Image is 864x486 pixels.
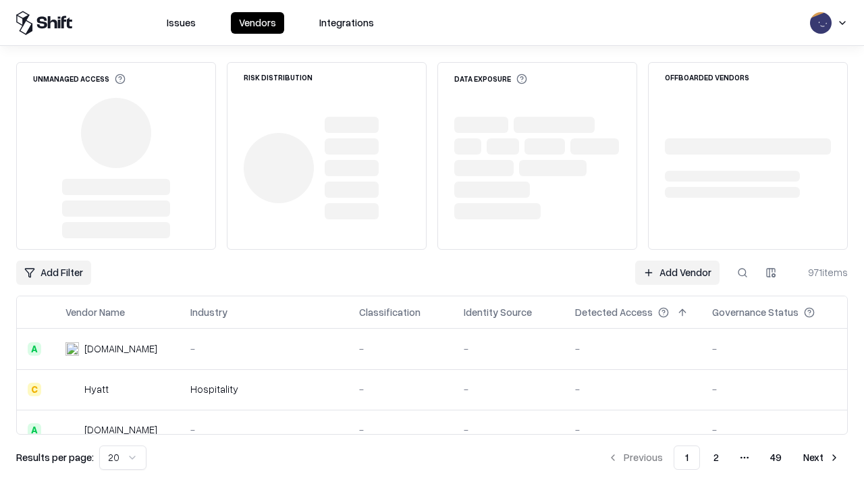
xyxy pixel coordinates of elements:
div: Detected Access [575,305,653,319]
div: - [464,423,553,437]
div: Classification [359,305,421,319]
div: [DOMAIN_NAME] [84,342,157,356]
div: - [575,342,691,356]
div: [DOMAIN_NAME] [84,423,157,437]
div: - [464,382,553,396]
button: Add Filter [16,261,91,285]
div: Offboarded Vendors [665,74,749,81]
p: Results per page: [16,450,94,464]
div: - [464,342,553,356]
div: Hospitality [190,382,337,396]
button: Issues [159,12,204,34]
a: Add Vendor [635,261,720,285]
div: - [712,423,836,437]
div: Industry [190,305,227,319]
div: C [28,383,41,396]
nav: pagination [599,446,848,470]
div: Unmanaged Access [33,74,126,84]
div: - [359,342,442,356]
div: - [575,423,691,437]
button: Integrations [311,12,382,34]
img: intrado.com [65,342,79,356]
div: Vendor Name [65,305,125,319]
button: Next [795,446,848,470]
div: Data Exposure [454,74,527,84]
div: - [190,342,337,356]
button: 49 [759,446,792,470]
div: - [190,423,337,437]
button: 1 [674,446,700,470]
div: 971 items [794,265,848,279]
div: - [712,342,836,356]
img: primesec.co.il [65,423,79,437]
div: - [359,382,442,396]
div: Identity Source [464,305,532,319]
button: Vendors [231,12,284,34]
div: - [575,382,691,396]
div: A [28,423,41,437]
div: A [28,342,41,356]
div: Risk Distribution [244,74,313,81]
div: Hyatt [84,382,109,396]
div: Governance Status [712,305,799,319]
button: 2 [703,446,730,470]
div: - [359,423,442,437]
img: Hyatt [65,383,79,396]
div: - [712,382,836,396]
